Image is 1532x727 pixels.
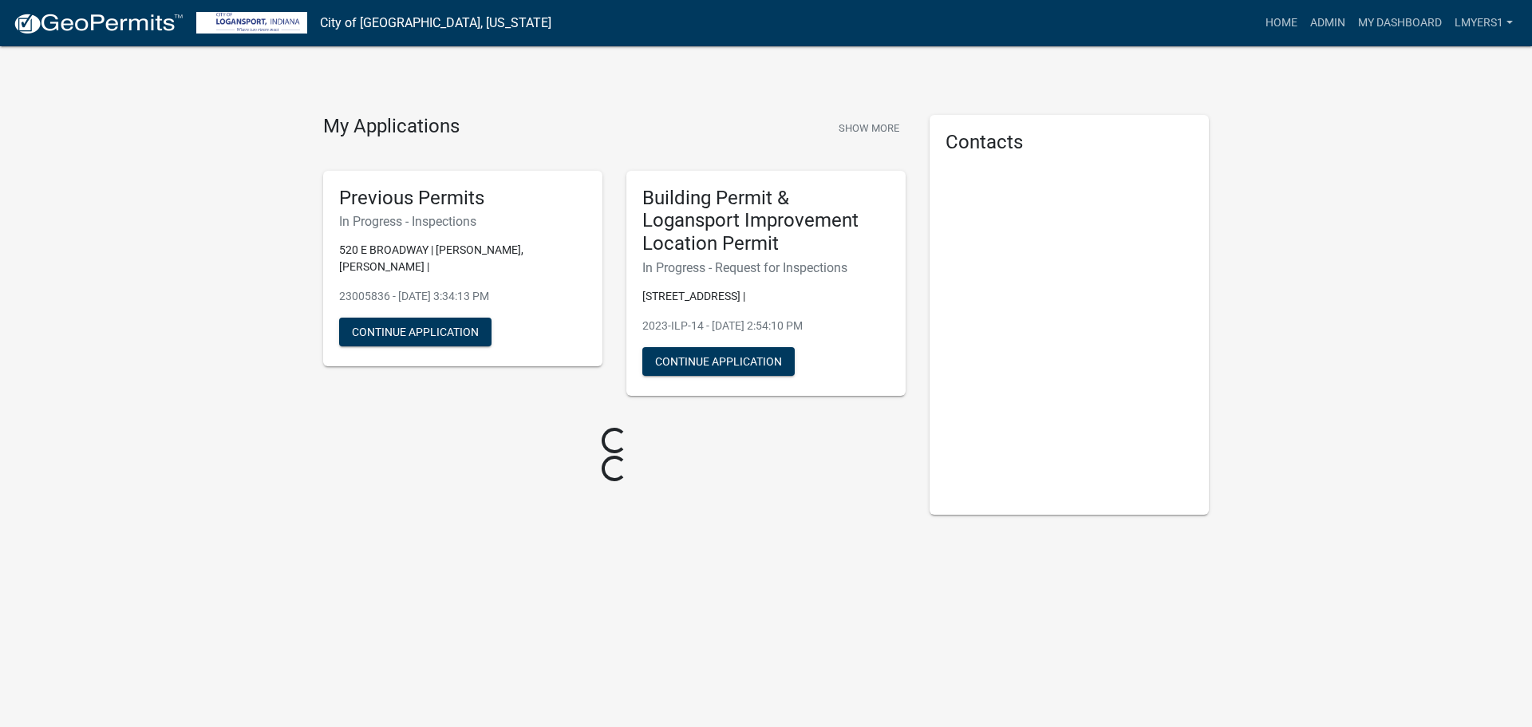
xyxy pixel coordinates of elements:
button: Continue Application [642,347,795,376]
h6: In Progress - Request for Inspections [642,260,890,275]
h5: Building Permit & Logansport Improvement Location Permit [642,187,890,255]
a: Admin [1304,8,1352,38]
h6: In Progress - Inspections [339,214,586,229]
p: 2023-ILP-14 - [DATE] 2:54:10 PM [642,318,890,334]
h5: Previous Permits [339,187,586,210]
h4: My Applications [323,115,460,139]
button: Show More [832,115,906,141]
p: [STREET_ADDRESS] | [642,288,890,305]
a: My Dashboard [1352,8,1448,38]
a: City of [GEOGRAPHIC_DATA], [US_STATE] [320,10,551,37]
a: Home [1259,8,1304,38]
p: 520 E BROADWAY | [PERSON_NAME], [PERSON_NAME] | [339,242,586,275]
p: 23005836 - [DATE] 3:34:13 PM [339,288,586,305]
img: City of Logansport, Indiana [196,12,307,34]
h5: Contacts [946,131,1193,154]
a: lmyers1 [1448,8,1519,38]
button: Continue Application [339,318,492,346]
